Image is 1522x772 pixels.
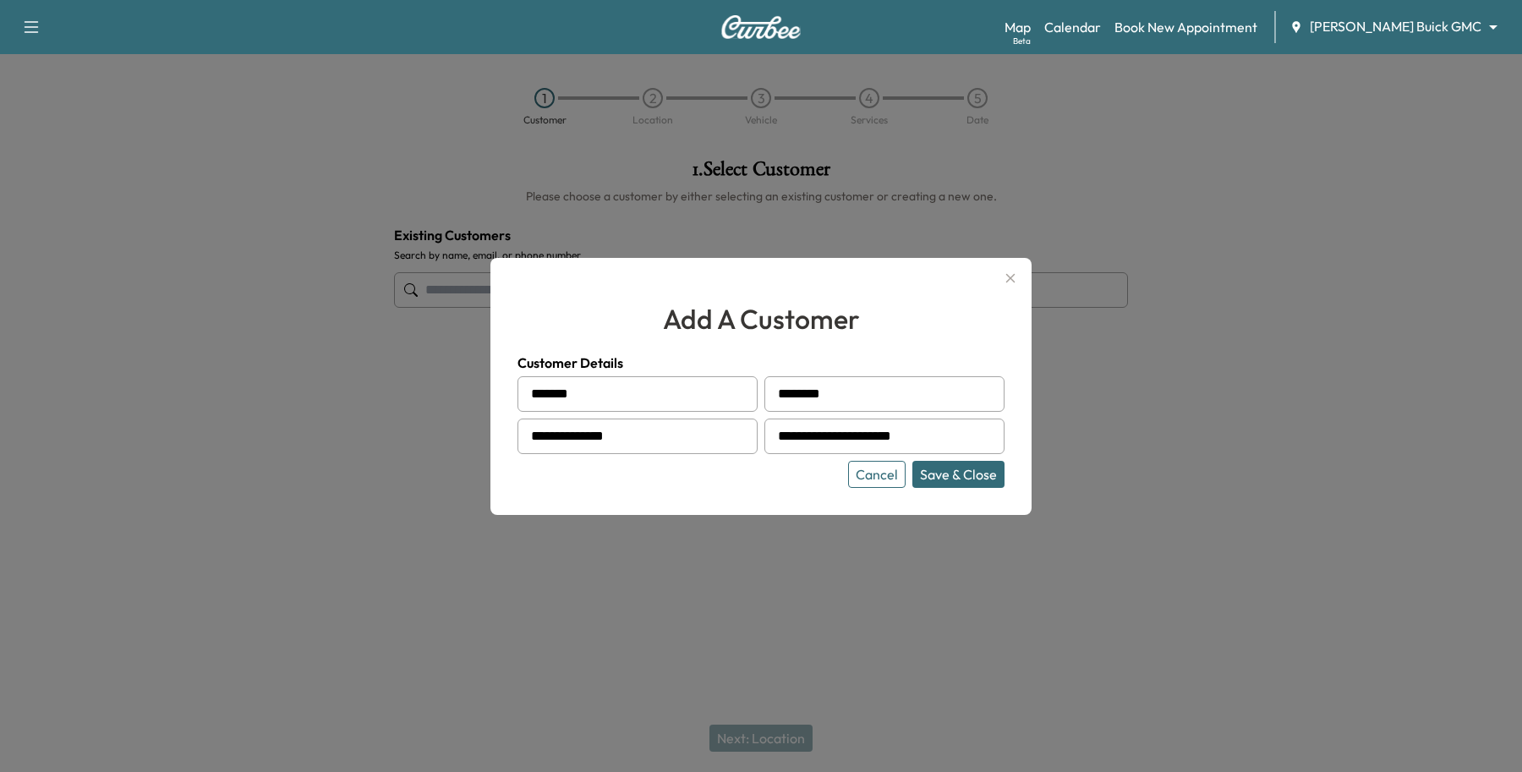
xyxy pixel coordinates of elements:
button: Save & Close [912,461,1005,488]
a: Calendar [1044,17,1101,37]
h2: add a customer [517,298,1005,339]
h4: Customer Details [517,353,1005,373]
button: Cancel [848,461,906,488]
div: Beta [1013,35,1031,47]
img: Curbee Logo [720,15,802,39]
a: MapBeta [1005,17,1031,37]
a: Book New Appointment [1114,17,1257,37]
span: [PERSON_NAME] Buick GMC [1310,17,1481,36]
